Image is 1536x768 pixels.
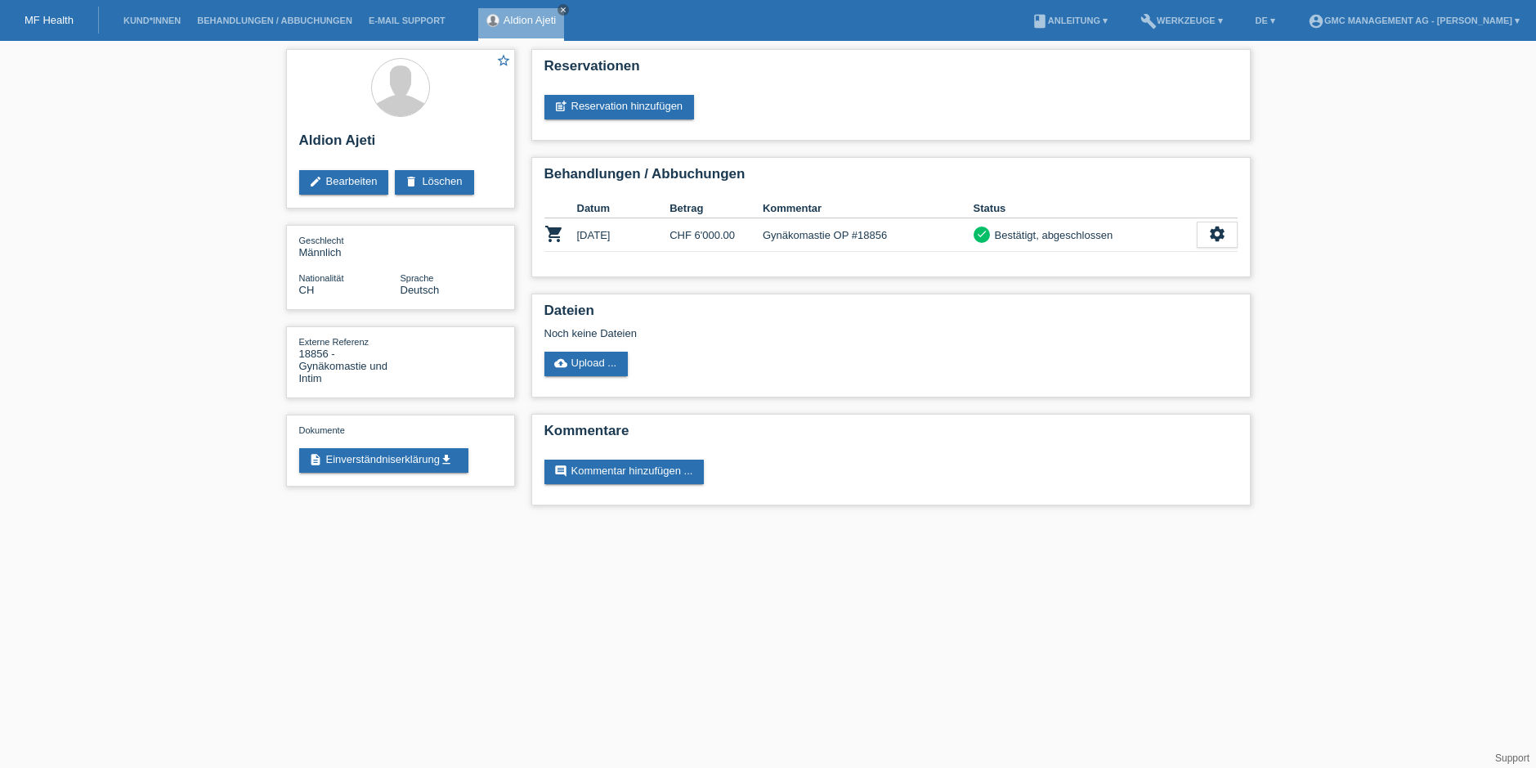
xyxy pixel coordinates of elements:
[1140,13,1157,29] i: build
[763,218,974,252] td: Gynäkomastie OP #18856
[974,199,1197,218] th: Status
[990,227,1113,244] div: Bestätigt, abgeschlossen
[360,16,454,25] a: E-Mail Support
[544,58,1238,83] h2: Reservationen
[299,234,401,258] div: Männlich
[577,218,670,252] td: [DATE]
[558,4,569,16] a: close
[299,284,315,296] span: Schweiz
[395,170,473,195] a: deleteLöschen
[299,273,344,283] span: Nationalität
[669,218,763,252] td: CHF 6'000.00
[1208,225,1226,243] i: settings
[299,337,369,347] span: Externe Referenz
[504,14,556,26] a: Aldion Ajeti
[554,465,567,478] i: comment
[115,16,189,25] a: Kund*innen
[544,460,705,484] a: commentKommentar hinzufügen ...
[544,352,629,376] a: cloud_uploadUpload ...
[496,53,511,70] a: star_border
[496,53,511,68] i: star_border
[763,199,974,218] th: Kommentar
[299,335,401,384] div: 18856 - Gynäkomastie und Intim
[405,175,418,188] i: delete
[544,423,1238,447] h2: Kommentare
[299,170,389,195] a: editBearbeiten
[401,284,440,296] span: Deutsch
[299,236,344,245] span: Geschlecht
[577,199,670,218] th: Datum
[401,273,434,283] span: Sprache
[309,453,322,466] i: description
[440,453,453,466] i: get_app
[669,199,763,218] th: Betrag
[1247,16,1283,25] a: DE ▾
[25,14,74,26] a: MF Health
[544,327,1044,339] div: Noch keine Dateien
[976,228,987,240] i: check
[1023,16,1116,25] a: bookAnleitung ▾
[1300,16,1528,25] a: account_circleGMC Management AG - [PERSON_NAME] ▾
[309,175,322,188] i: edit
[544,95,695,119] a: post_addReservation hinzufügen
[554,357,567,370] i: cloud_upload
[189,16,360,25] a: Behandlungen / Abbuchungen
[544,224,564,244] i: POSP00025741
[1308,13,1324,29] i: account_circle
[299,425,345,435] span: Dokumente
[1495,752,1529,764] a: Support
[1132,16,1231,25] a: buildWerkzeuge ▾
[299,448,468,473] a: descriptionEinverständniserklärungget_app
[554,100,567,113] i: post_add
[299,132,502,157] h2: Aldion Ajeti
[544,303,1238,327] h2: Dateien
[544,166,1238,191] h2: Behandlungen / Abbuchungen
[1032,13,1048,29] i: book
[559,6,567,14] i: close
